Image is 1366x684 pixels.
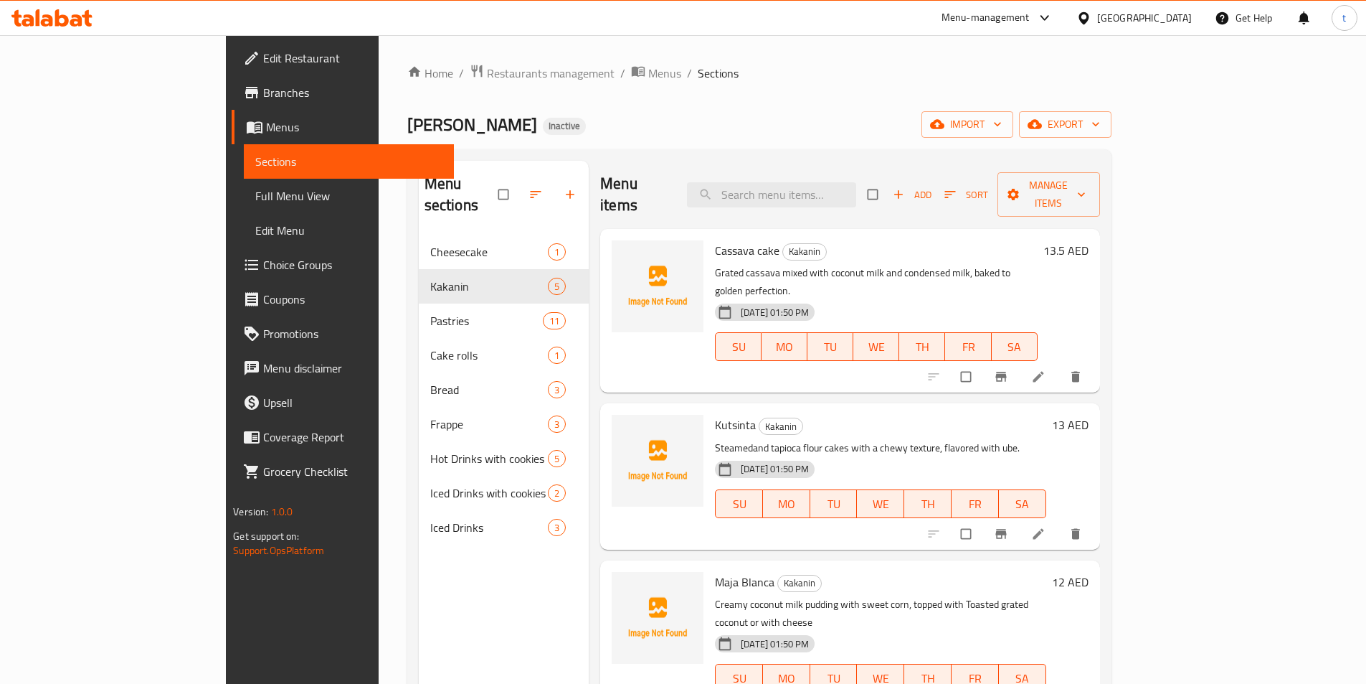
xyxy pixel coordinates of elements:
[430,312,543,329] span: Pastries
[687,65,692,82] li: /
[419,476,589,510] div: Iced Drinks with cookies included2
[999,489,1046,518] button: SA
[600,173,670,216] h2: Menu items
[715,414,756,436] span: Kutsinta
[430,450,548,467] div: Hot Drinks with cookies included
[767,337,802,357] span: MO
[263,325,442,342] span: Promotions
[899,332,945,361] button: TH
[430,381,548,398] span: Bread
[816,494,852,515] span: TU
[549,521,565,535] span: 3
[857,489,904,518] button: WE
[459,65,464,82] li: /
[244,144,454,179] a: Sections
[407,64,1111,83] nav: breadcrumb
[942,9,1030,27] div: Menu-management
[715,332,762,361] button: SU
[853,332,899,361] button: WE
[424,173,498,216] h2: Menu sections
[782,243,827,261] div: Kakanin
[543,312,566,329] div: items
[419,235,589,269] div: Cheesecake1
[232,317,454,351] a: Promotions
[255,222,442,239] span: Edit Menu
[735,637,815,651] span: [DATE] 01:50 PM
[271,502,293,521] span: 1.0.0
[715,439,1045,457] p: Steamedand tapioca flour cakes with a chewy texture, flavored with ube.
[430,484,548,502] div: Iced Drinks with cookies included
[548,416,566,433] div: items
[548,243,566,261] div: items
[263,428,442,446] span: Coverage Report
[244,179,454,213] a: Full Menu View
[910,494,946,515] span: TH
[1060,361,1094,393] button: delete
[941,184,992,206] button: Sort
[813,337,848,357] span: TU
[762,332,807,361] button: MO
[548,347,566,364] div: items
[1052,415,1088,435] h6: 13 AED
[735,306,815,319] span: [DATE] 01:50 PM
[263,360,442,377] span: Menu disclaimer
[631,64,681,83] a: Menus
[698,65,739,82] span: Sections
[263,50,442,67] span: Edit Restaurant
[945,332,991,361] button: FR
[721,337,756,357] span: SU
[549,349,565,362] span: 1
[721,494,757,515] span: SU
[735,462,815,476] span: [DATE] 01:50 PM
[783,243,826,260] span: Kakanin
[935,184,997,206] span: Sort items
[263,84,442,101] span: Branches
[612,240,703,332] img: Cassava cake
[430,416,548,433] span: Frappe
[419,304,589,338] div: Pastries11
[430,278,548,295] span: Kakanin
[232,110,454,144] a: Menus
[554,179,589,210] button: Add section
[889,184,935,206] span: Add item
[419,373,589,407] div: Bread3
[232,385,454,420] a: Upsell
[612,572,703,664] img: Maja Blanca
[263,256,442,273] span: Choice Groups
[255,187,442,205] span: Full Menu View
[951,337,985,357] span: FR
[233,527,299,545] span: Get support on:
[921,111,1013,138] button: import
[715,489,763,518] button: SU
[1342,10,1346,26] span: t
[232,282,454,317] a: Coupons
[715,240,779,261] span: Cassava cake
[612,415,703,507] img: Kutsinta
[487,65,615,82] span: Restaurants management
[904,489,952,518] button: TH
[548,381,566,398] div: items
[1030,116,1100,133] span: export
[490,181,520,208] span: Select all sections
[997,337,1032,357] span: SA
[263,394,442,411] span: Upsell
[549,418,565,431] span: 3
[419,510,589,545] div: Iced Drinks3
[1060,518,1094,550] button: delete
[549,280,565,294] span: 5
[952,363,982,390] span: Select to update
[419,229,589,551] nav: Menu sections
[893,187,931,203] span: Add
[549,245,565,259] span: 1
[548,519,566,536] div: items
[1097,10,1192,26] div: [GEOGRAPHIC_DATA]
[548,450,566,467] div: items
[1005,494,1040,515] span: SA
[266,118,442,136] span: Menus
[232,248,454,282] a: Choice Groups
[769,494,805,515] span: MO
[232,351,454,385] a: Menu disclaimer
[715,596,1045,632] p: Creamy coconut milk pudding with sweet corn, topped with Toasted grated coconut or with cheese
